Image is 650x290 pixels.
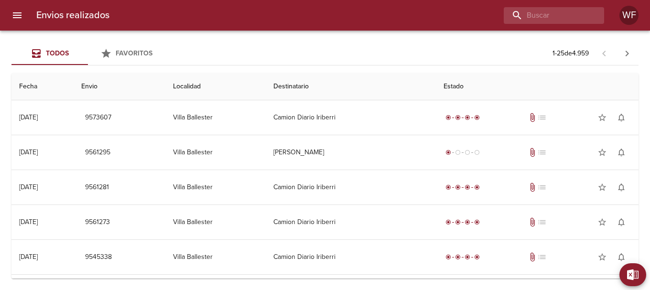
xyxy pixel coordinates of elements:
[46,49,69,57] span: Todos
[465,219,470,225] span: radio_button_checked
[504,7,588,24] input: buscar
[19,183,38,191] div: [DATE]
[597,183,607,192] span: star_border
[11,73,74,100] th: Fecha
[81,248,116,266] button: 9545338
[619,6,639,25] div: WF
[537,252,547,262] span: No tiene pedido asociado
[465,254,470,260] span: radio_button_checked
[597,113,607,122] span: star_border
[81,109,115,127] button: 9573607
[85,112,111,124] span: 9573607
[528,113,537,122] span: Tiene documentos adjuntos
[74,73,165,100] th: Envio
[445,184,451,190] span: radio_button_checked
[474,219,480,225] span: radio_button_checked
[612,108,631,127] button: Activar notificaciones
[266,135,436,170] td: [PERSON_NAME]
[266,170,436,204] td: Camion Diario Iriberri
[445,219,451,225] span: radio_button_checked
[455,219,461,225] span: radio_button_checked
[474,254,480,260] span: radio_button_checked
[165,135,266,170] td: Villa Ballester
[597,252,607,262] span: star_border
[436,73,639,100] th: Estado
[6,4,29,27] button: menu
[612,247,631,267] button: Activar notificaciones
[455,115,461,120] span: radio_button_checked
[85,251,112,263] span: 9545338
[617,148,626,157] span: notifications_none
[537,113,547,122] span: No tiene pedido asociado
[616,42,639,65] span: Pagina siguiente
[165,240,266,274] td: Villa Ballester
[593,213,612,232] button: Agregar a favoritos
[528,148,537,157] span: Tiene documentos adjuntos
[266,73,436,100] th: Destinatario
[19,218,38,226] div: [DATE]
[612,178,631,197] button: Activar notificaciones
[528,183,537,192] span: Tiene documentos adjuntos
[597,148,607,157] span: star_border
[81,144,114,161] button: 9561295
[81,179,113,196] button: 9561281
[593,108,612,127] button: Agregar a favoritos
[465,184,470,190] span: radio_button_checked
[19,253,38,261] div: [DATE]
[81,214,114,231] button: 9561273
[528,217,537,227] span: Tiene documentos adjuntos
[619,6,639,25] div: Abrir información de usuario
[11,42,164,65] div: Tabs Envios
[165,73,266,100] th: Localidad
[266,100,436,135] td: Camion Diario Iriberri
[19,148,38,156] div: [DATE]
[537,148,547,157] span: No tiene pedido asociado
[165,100,266,135] td: Villa Ballester
[612,213,631,232] button: Activar notificaciones
[617,113,626,122] span: notifications_none
[465,150,470,155] span: radio_button_unchecked
[465,115,470,120] span: radio_button_checked
[619,263,646,286] button: Exportar Excel
[444,148,482,157] div: Generado
[165,170,266,204] td: Villa Ballester
[474,115,480,120] span: radio_button_checked
[445,150,451,155] span: radio_button_checked
[612,143,631,162] button: Activar notificaciones
[36,8,109,23] h6: Envios realizados
[85,216,110,228] span: 9561273
[445,254,451,260] span: radio_button_checked
[474,184,480,190] span: radio_button_checked
[593,247,612,267] button: Agregar a favoritos
[19,113,38,121] div: [DATE]
[444,217,482,227] div: Entregado
[528,252,537,262] span: Tiene documentos adjuntos
[593,178,612,197] button: Agregar a favoritos
[85,182,109,193] span: 9561281
[455,254,461,260] span: radio_button_checked
[455,184,461,190] span: radio_button_checked
[165,205,266,239] td: Villa Ballester
[593,143,612,162] button: Agregar a favoritos
[474,150,480,155] span: radio_button_unchecked
[552,49,589,58] p: 1 - 25 de 4.959
[444,252,482,262] div: Entregado
[266,205,436,239] td: Camion Diario Iriberri
[617,252,626,262] span: notifications_none
[537,217,547,227] span: No tiene pedido asociado
[444,113,482,122] div: Entregado
[597,217,607,227] span: star_border
[266,240,436,274] td: Camion Diario Iriberri
[444,183,482,192] div: Entregado
[593,48,616,58] span: Pagina anterior
[455,150,461,155] span: radio_button_unchecked
[116,49,152,57] span: Favoritos
[617,217,626,227] span: notifications_none
[537,183,547,192] span: No tiene pedido asociado
[617,183,626,192] span: notifications_none
[85,147,110,159] span: 9561295
[445,115,451,120] span: radio_button_checked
